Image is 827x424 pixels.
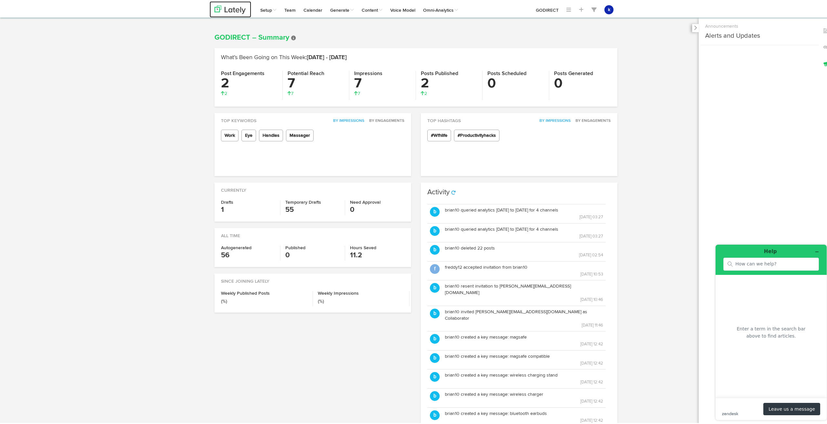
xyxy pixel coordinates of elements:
[445,377,603,384] p: [DATE] 12:42
[427,187,450,195] h3: Activity
[214,112,411,123] div: Top Keywords
[430,307,440,317] button: b
[430,371,440,380] button: b
[221,199,275,203] h4: Drafts
[288,90,293,95] span: 7
[421,75,477,89] h3: 2
[554,70,611,75] h4: Posts Generated
[221,203,275,214] h3: 1
[430,352,440,362] button: b
[445,339,603,346] p: [DATE] 12:42
[427,128,451,140] span: #Wfhlife
[285,199,340,203] h4: Temporary Drafts
[214,181,411,192] div: Currently
[221,290,308,294] h4: Weekly Published Posts
[445,307,603,320] p: brian10 invited [PERSON_NAME][EMAIL_ADDRESS][DOMAIN_NAME] as Collaborator
[445,396,603,404] p: [DATE] 12:42
[487,70,544,75] h4: Posts Scheduled
[350,203,405,214] h3: 0
[214,4,246,13] img: logo_lately_bg_light.svg
[221,128,239,140] span: Work
[705,23,774,28] h5: Announcements
[487,75,544,89] h3: 0
[285,203,340,214] h3: 55
[445,212,603,219] p: [DATE] 03:27
[421,90,427,95] span: 2
[241,128,256,140] span: Eye
[354,75,411,89] h3: 7
[354,90,360,95] span: 7
[454,128,499,140] span: #Productivityhacks
[554,75,611,89] h3: 0
[445,282,603,295] p: brian10 resent invitation to [PERSON_NAME][EMAIL_ADDRESS][DOMAIN_NAME]
[430,263,440,273] button: f
[286,128,314,140] span: Massager
[445,416,603,423] p: [DATE] 12:42
[318,298,324,302] small: (%)
[330,116,365,123] button: By Impressions
[604,4,614,13] button: k
[445,263,603,269] p: freddy12 accepted invitation from brian10
[430,225,440,235] button: b
[445,250,603,257] p: [DATE] 02:54
[445,409,603,416] p: brian10 created a key message: bluetooth earbuds
[221,244,275,249] h4: Autogenerated
[445,320,603,328] p: [DATE] 11:46
[285,249,340,259] h3: 0
[421,70,477,75] h4: Posts Published
[572,116,611,123] button: By Engagements
[445,225,603,231] p: brian10 queried analytics [DATE] to [DATE] for 4 channels
[445,231,603,238] p: [DATE] 03:27
[445,371,603,377] p: brian10 created a key message: wireless charging stand
[354,70,411,75] h4: Impressions
[430,333,440,342] button: b
[318,290,405,294] h4: Weekly Impressions
[288,75,344,89] h3: 7
[430,409,440,419] button: b
[445,390,603,396] p: brian10 created a key message: wireless charger
[430,206,440,215] button: b
[214,272,411,283] div: Since Joining Lately
[350,244,405,249] h4: Hours Saved
[366,116,405,123] button: By Engagements
[288,70,344,75] h4: Potential Reach
[221,53,611,60] h2: What’s Been Going on This Week:
[445,358,603,366] p: [DATE] 12:42
[445,295,603,302] p: [DATE] 10:46
[214,32,617,40] h1: GODIRECT – Summary
[221,70,278,75] h4: Post Engagements
[221,249,275,259] h3: 56
[307,53,347,59] span: [DATE] - [DATE]
[536,116,571,123] button: By Impressions
[445,244,603,250] p: brian10 deleted 22 posts
[421,112,617,123] div: Top Hashtags
[430,244,440,253] button: b
[350,249,405,259] h3: 11.2
[221,90,227,95] span: 2
[259,128,283,140] span: Handles
[350,199,405,203] h4: Need Approval
[445,333,603,339] p: brian10 created a key message: magsafe
[705,31,760,39] h3: Alerts and Updates
[430,390,440,400] button: b
[221,75,278,89] h3: 2
[214,227,411,238] div: All Time
[445,352,603,358] p: brian10 created a key message: magsafe compatible
[430,282,440,291] button: b
[445,206,603,212] p: brian10 queried analytics [DATE] to [DATE] for 4 channels
[285,244,340,249] h4: Published
[445,269,603,276] p: [DATE] 10:53
[15,5,28,10] span: Help
[221,298,227,302] small: (%)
